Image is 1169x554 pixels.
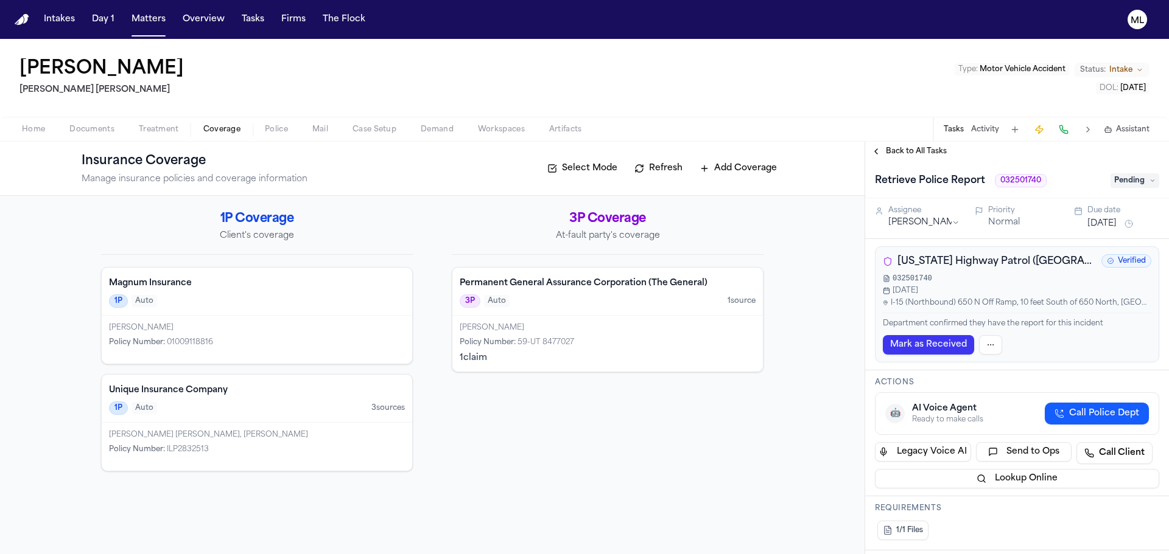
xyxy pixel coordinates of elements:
[875,442,971,462] button: Legacy Voice AI
[167,446,209,453] span: ILP2832513
[865,147,953,156] button: Back to All Tasks
[1055,121,1072,138] button: Make a Call
[109,430,405,440] div: [PERSON_NAME] [PERSON_NAME], [PERSON_NAME]
[870,171,990,190] h1: Retrieve Police Report
[421,125,454,134] span: Demand
[69,125,114,134] span: Documents
[109,339,165,346] span: Policy Number :
[132,402,157,414] span: Auto
[132,295,157,307] span: Auto
[897,254,1097,269] span: [US_STATE] Highway Patrol ([GEOGRAPHIC_DATA])
[312,125,328,134] span: Mail
[19,58,184,80] h1: [PERSON_NAME]
[39,9,80,30] button: Intakes
[1111,173,1159,188] span: Pending
[19,83,189,97] h2: [PERSON_NAME] [PERSON_NAME]
[101,230,413,242] p: Client's coverage
[875,504,1159,513] h3: Requirements
[971,125,999,134] button: Activity
[109,323,405,333] div: [PERSON_NAME]
[1006,121,1023,138] button: Add Task
[875,378,1159,387] h3: Actions
[976,442,1072,462] button: Send to Ops
[1076,442,1153,464] a: Call Client
[452,230,764,242] p: At-fault party's coverage
[109,294,128,308] span: 1P
[1080,65,1106,75] span: Status:
[237,9,269,30] button: Tasks
[82,173,307,185] p: Manage insurance policies and coverage information
[178,9,230,30] button: Overview
[1031,121,1048,138] button: Create Immediate Task
[353,125,396,134] span: Case Setup
[478,125,525,134] span: Workspaces
[1100,85,1118,92] span: DOL :
[1069,407,1139,420] span: Call Police Dept
[1101,254,1151,268] span: Verified
[891,298,1151,308] span: I-15 (Northbound) 650 N Off Ramp, 10 feet South of 650 North, [GEOGRAPHIC_DATA], [US_STATE]
[460,323,756,333] div: [PERSON_NAME]
[896,525,923,535] span: 1/1 Files
[955,63,1069,75] button: Edit Type: Motor Vehicle Accident
[995,174,1047,187] span: 032501740
[886,147,947,156] span: Back to All Tasks
[139,125,179,134] span: Treatment
[318,9,370,30] button: The Flock
[167,339,213,346] span: 01009118816
[893,286,918,296] span: [DATE]
[728,296,756,306] span: 1 source
[101,210,413,227] h2: 1P Coverage
[276,9,311,30] button: Firms
[980,66,1065,73] span: Motor Vehicle Accident
[371,403,405,413] span: 3 source s
[460,277,756,289] h4: Permanent General Assurance Corporation (The General)
[460,352,756,364] div: 1 claim
[1120,85,1146,92] span: [DATE]
[15,14,29,26] img: Finch Logo
[109,277,405,289] h4: Magnum Insurance
[893,274,932,283] span: 032501740
[518,339,574,346] span: 59-UT 8477027
[541,159,623,178] button: Select Mode
[912,403,983,415] div: AI Voice Agent
[127,9,170,30] button: Matters
[1109,65,1132,75] span: Intake
[1087,206,1159,215] div: Due date
[877,521,929,540] button: 1/1 Files
[22,125,45,134] span: Home
[1096,82,1150,94] button: Edit DOL: 2025-07-26
[460,294,480,308] span: 3P
[203,125,240,134] span: Coverage
[912,415,983,424] div: Ready to make calls
[888,206,960,215] div: Assignee
[944,125,964,134] button: Tasks
[1087,218,1117,230] button: [DATE]
[1122,216,1136,231] button: Snooze task
[460,339,516,346] span: Policy Number :
[988,206,1060,215] div: Priority
[883,335,974,355] button: Mark as Received
[82,151,233,171] h1: Insurance Coverage
[988,216,1020,229] button: Normal
[883,318,1151,330] p: Department confirmed they have the report for this incident
[87,9,119,30] button: Day 1
[109,401,128,415] span: 1P
[883,254,1097,269] div: [US_STATE] Highway Patrol ([GEOGRAPHIC_DATA])
[693,159,783,178] button: Add Coverage
[1045,403,1149,424] button: Call Police Dept
[109,446,165,453] span: Policy Number :
[890,407,900,420] span: 🤖
[109,384,405,396] h4: Unique Insurance Company
[1116,125,1150,134] span: Assistant
[628,159,689,178] button: Refresh
[1104,125,1150,134] button: Assistant
[452,210,764,227] h2: 3P Coverage
[875,469,1159,488] button: Lookup Online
